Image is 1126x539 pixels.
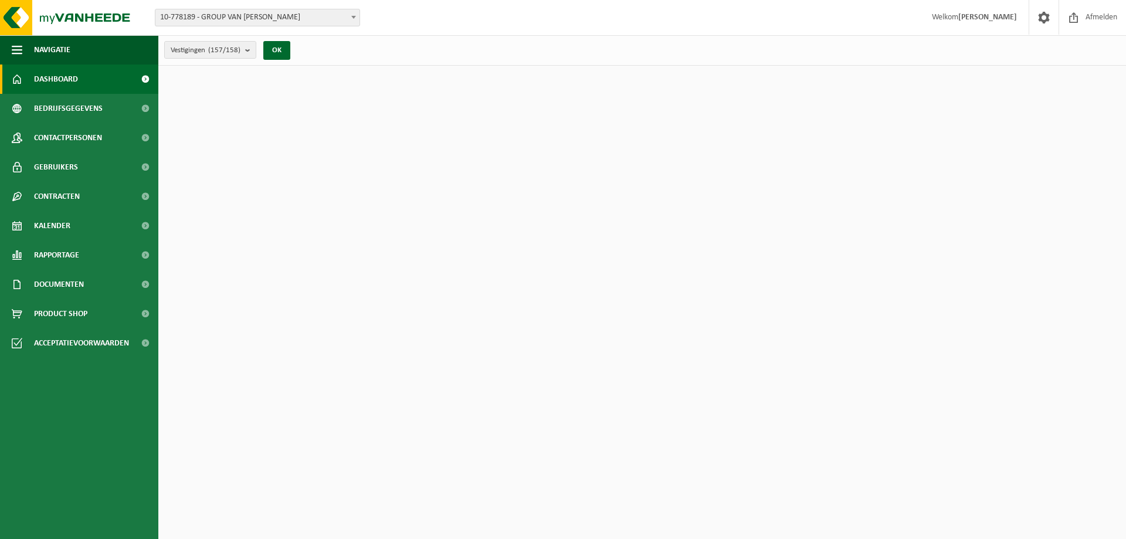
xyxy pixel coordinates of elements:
[155,9,359,26] span: 10-778189 - GROUP VAN MARCKE
[34,65,78,94] span: Dashboard
[34,123,102,152] span: Contactpersonen
[34,299,87,328] span: Product Shop
[34,152,78,182] span: Gebruikers
[34,211,70,240] span: Kalender
[34,35,70,65] span: Navigatie
[263,41,290,60] button: OK
[34,182,80,211] span: Contracten
[34,328,129,358] span: Acceptatievoorwaarden
[958,13,1017,22] strong: [PERSON_NAME]
[34,240,79,270] span: Rapportage
[171,42,240,59] span: Vestigingen
[208,46,240,54] count: (157/158)
[34,270,84,299] span: Documenten
[34,94,103,123] span: Bedrijfsgegevens
[164,41,256,59] button: Vestigingen(157/158)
